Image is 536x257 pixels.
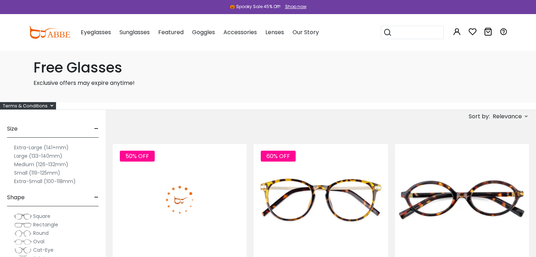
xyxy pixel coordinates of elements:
span: Rectangle [33,221,58,228]
img: Tortoise Knowledge - Acetate ,Universal Bridge Fit [395,144,529,256]
span: Relevance [493,110,522,123]
h1: Free Glasses [33,59,503,76]
img: Cat-Eye.png [14,247,32,254]
span: Goggles [192,28,215,36]
div: Shop now [285,4,307,10]
span: Sunglasses [119,28,150,36]
span: Round [33,230,49,237]
span: Lenses [265,28,284,36]
label: Large (133-140mm) [14,152,62,160]
span: Sort by: [469,112,490,120]
span: Featured [158,28,184,36]
span: - [94,120,99,137]
p: Exclusive offers may expire anytime! [33,79,503,87]
img: Oval.png [14,238,32,245]
span: Square [33,213,50,220]
label: Medium (126-132mm) [14,160,68,169]
img: Gun Laya - Plastic ,Universal Bridge Fit [113,144,247,256]
span: Eyeglasses [81,28,111,36]
span: Shape [7,189,25,206]
img: Rectangle.png [14,221,32,228]
span: 50% OFF [120,151,155,162]
label: Extra-Large (141+mm) [14,143,69,152]
span: Oval [33,238,44,245]
span: 60% OFF [261,151,296,162]
span: Size [7,120,18,137]
div: 🎃 Spooky Sale 45% Off! [230,4,281,10]
span: Cat-Eye [33,246,54,253]
span: Accessories [223,28,257,36]
img: Round.png [14,230,32,237]
img: Tortoise Callie - Combination ,Universal Bridge Fit [254,144,388,256]
label: Small (119-125mm) [14,169,60,177]
img: Square.png [14,213,32,220]
label: Extra-Small (100-118mm) [14,177,76,186]
a: Shop now [282,4,307,10]
span: - [94,189,99,206]
span: Our Story [292,28,319,36]
img: abbeglasses.com [29,26,70,39]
